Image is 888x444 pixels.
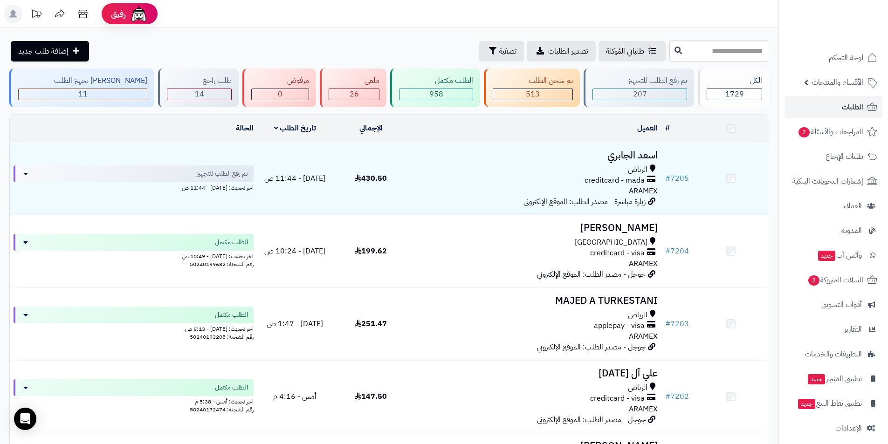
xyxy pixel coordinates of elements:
[812,76,863,89] span: الأقسام والمنتجات
[665,318,689,329] a: #7203
[785,244,882,266] a: وآتس آبجديد
[14,323,254,333] div: اخر تحديث: [DATE] - 8:13 ص
[798,125,863,138] span: المراجعات والأسئلة
[274,123,317,134] a: تاريخ الطلب
[665,173,689,184] a: #7205
[592,75,687,86] div: تم رفع الطلب للتجهيز
[808,275,819,286] span: 2
[429,89,443,100] span: 958
[251,75,309,86] div: مرفوض
[318,68,388,107] a: ملغي 26
[696,68,771,107] a: الكل1729
[195,89,204,100] span: 14
[590,393,645,404] span: creditcard - visa
[493,75,573,86] div: تم شحن الطلب
[167,89,231,100] div: 14
[18,75,147,86] div: [PERSON_NAME] تجهيز الطلب
[785,269,882,291] a: السلات المتروكة2
[399,89,473,100] div: 958
[829,51,863,64] span: لوحة التحكم
[785,392,882,415] a: تطبيق نقاط البيعجديد
[399,75,473,86] div: الطلب مكتمل
[785,318,882,341] a: التقارير
[628,383,647,393] span: الرياض
[785,170,882,192] a: إشعارات التحويلات البنكية
[156,68,241,107] a: طلب راجع 14
[215,310,248,320] span: الطلب مكتمل
[18,46,69,57] span: إضافة طلب جديد
[629,331,658,342] span: ARAMEX
[792,175,863,188] span: إشعارات التحويلات البنكية
[482,68,582,107] a: تم شحن الطلب 513
[785,294,882,316] a: أدوات التسويق
[329,75,379,86] div: ملغي
[628,164,647,175] span: الرياض
[190,333,254,341] span: رقم الشحنة: 50240193205
[241,68,318,107] a: مرفوض 0
[725,89,744,100] span: 1729
[479,41,524,61] button: تصفية
[594,321,645,331] span: applepay - visa
[14,251,254,260] div: اخر تحديث: [DATE] - 10:49 ص
[355,246,387,257] span: 199.62
[844,199,862,212] span: العملاء
[665,246,689,257] a: #7204
[707,75,762,86] div: الكل
[665,173,670,184] span: #
[267,318,323,329] span: [DATE] - 1:47 ص
[785,96,882,118] a: الطلبات
[842,101,863,114] span: الطلبات
[633,89,647,100] span: 207
[252,89,309,100] div: 0
[825,25,879,45] img: logo-2.png
[841,224,862,237] span: المدونة
[629,185,658,197] span: ARAMEX
[628,310,647,321] span: الرياض
[798,399,815,409] span: جديد
[590,248,645,259] span: creditcard - visa
[19,89,147,100] div: 11
[14,396,254,406] div: اخر تحديث: أمس - 5:38 م
[665,391,689,402] a: #7202
[807,273,863,287] span: السلات المتروكة
[278,89,282,100] span: 0
[585,175,645,186] span: creditcard - mada
[11,41,89,61] a: إضافة طلب جديد
[413,150,658,161] h3: اسعد الجابري
[526,89,540,100] span: 513
[835,422,862,435] span: الإعدادات
[14,182,254,192] div: اخر تحديث: [DATE] - 11:44 ص
[826,150,863,163] span: طلبات الإرجاع
[637,123,658,134] a: العميل
[537,269,646,280] span: جوجل - مصدر الطلب: الموقع الإلكتروني
[629,258,658,269] span: ARAMEX
[665,246,670,257] span: #
[785,195,882,217] a: العملاء
[785,368,882,390] a: تطبيق المتجرجديد
[355,318,387,329] span: 251.47
[130,5,148,23] img: ai-face.png
[582,68,696,107] a: تم رفع الطلب للتجهيز 207
[785,343,882,365] a: التطبيقات والخدمات
[805,348,862,361] span: التطبيقات والخدمات
[844,323,862,336] span: التقارير
[665,318,670,329] span: #
[785,145,882,168] a: طلبات الإرجاع
[190,260,254,268] span: رقم الشحنة: 50240199682
[499,46,516,57] span: تصفية
[350,89,359,100] span: 26
[808,374,825,384] span: جديد
[359,123,383,134] a: الإجمالي
[599,41,666,61] a: طلباتي المُوكلة
[537,414,646,425] span: جوجل - مصدر الطلب: الموقع الإلكتروني
[236,123,254,134] a: الحالة
[785,47,882,69] a: لوحة التحكم
[817,249,862,262] span: وآتس آب
[190,405,254,414] span: رقم الشحنة: 50240172474
[548,46,588,57] span: تصدير الطلبات
[818,251,835,261] span: جديد
[197,169,248,178] span: تم رفع الطلب للتجهيز
[493,89,572,100] div: 513
[14,408,36,430] div: Open Intercom Messenger
[575,237,647,248] span: [GEOGRAPHIC_DATA]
